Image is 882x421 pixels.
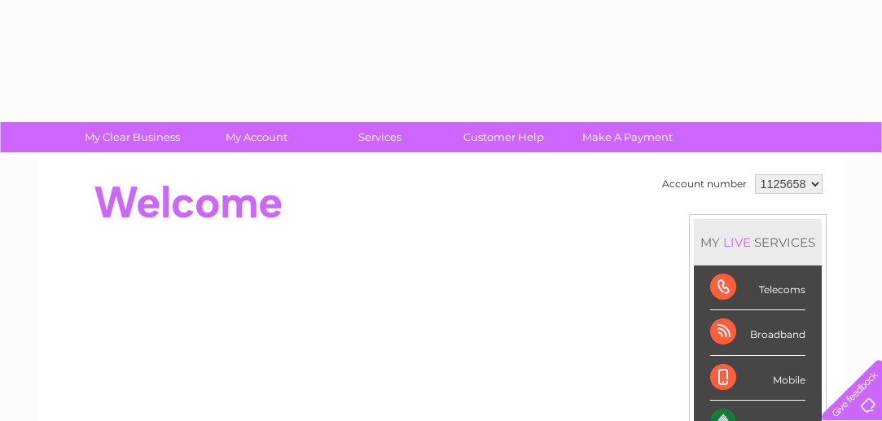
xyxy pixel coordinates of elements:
a: Customer Help [437,122,571,152]
a: Services [313,122,447,152]
div: MY SERVICES [694,219,822,265]
div: Mobile [710,356,805,401]
td: Account number [658,170,751,198]
a: Make A Payment [560,122,695,152]
div: Broadband [710,310,805,355]
div: LIVE [720,235,754,250]
div: Telecoms [710,265,805,310]
a: My Clear Business [65,122,200,152]
a: My Account [189,122,323,152]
